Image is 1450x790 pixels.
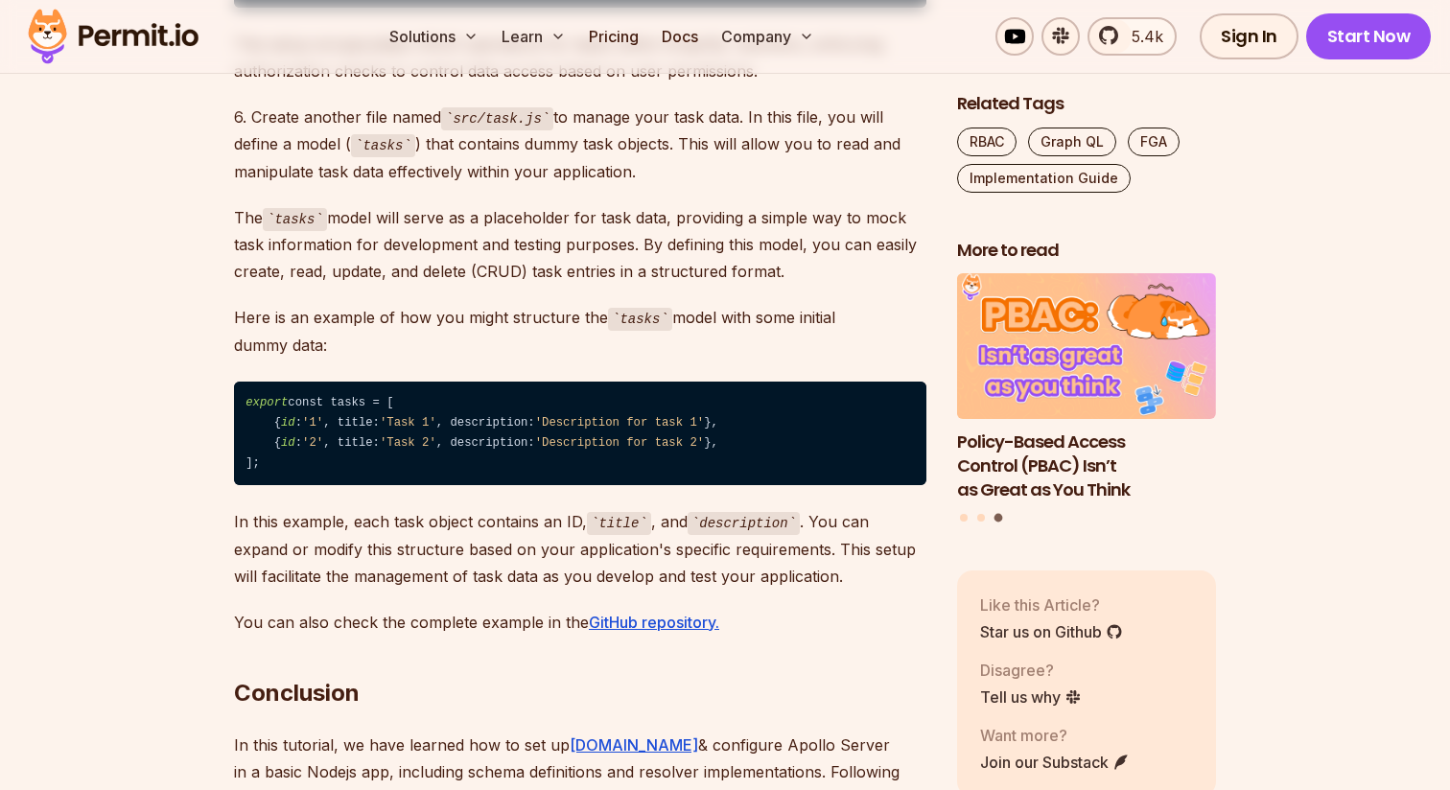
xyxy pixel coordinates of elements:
[1128,128,1180,156] a: FGA
[380,416,436,430] span: 'Task 1'
[263,208,327,231] code: tasks
[1120,25,1163,48] span: 5.4k
[980,724,1130,747] p: Want more?
[1306,13,1432,59] a: Start Now
[1087,17,1177,56] a: 5.4k
[977,514,985,522] button: Go to slide 2
[960,514,968,522] button: Go to slide 1
[535,416,704,430] span: 'Description for task 1'
[980,620,1123,643] a: Star us on Github
[608,308,672,331] code: tasks
[570,735,698,755] a: [DOMAIN_NAME]
[234,204,926,286] p: The model will serve as a placeholder for task data, providing a simple way to mock task informat...
[351,134,415,157] code: tasks
[1200,13,1298,59] a: Sign In
[980,593,1123,616] p: Like this Article?
[957,92,1216,116] h2: Related Tags
[234,508,926,590] p: In this example, each task object contains an ID, , and . You can expand or modify this structure...
[713,17,822,56] button: Company
[441,107,553,130] code: src/task.js
[957,274,1216,502] li: 3 of 3
[957,274,1216,525] div: Posts
[581,17,646,56] a: Pricing
[234,104,926,185] p: 6. Create another file named to manage your task data. In this file, you will define a model ( ) ...
[19,4,207,69] img: Permit logo
[980,659,1082,682] p: Disagree?
[957,274,1216,502] a: Policy-Based Access Control (PBAC) Isn’t as Great as You ThinkPolicy-Based Access Control (PBAC) ...
[589,613,719,632] a: GitHub repository.
[587,512,651,535] code: title
[234,609,926,636] p: You can also check the complete example in the
[688,512,800,535] code: description
[234,304,926,359] p: Here is an example of how you might structure the model with some initial dummy data:
[302,436,323,450] span: '2'
[980,751,1130,774] a: Join our Substack
[494,17,573,56] button: Learn
[980,685,1082,709] a: Tell us why
[281,416,295,430] span: id
[281,436,295,450] span: id
[957,239,1216,263] h2: More to read
[234,601,926,709] h2: Conclusion
[654,17,706,56] a: Docs
[246,396,288,409] span: export
[957,274,1216,420] img: Policy-Based Access Control (PBAC) Isn’t as Great as You Think
[535,436,704,450] span: 'Description for task 2'
[994,514,1002,523] button: Go to slide 3
[234,382,926,486] code: const tasks = [ { : , title: , description: }, { : , title: , description: }, ];
[957,128,1017,156] a: RBAC
[957,164,1131,193] a: Implementation Guide
[382,17,486,56] button: Solutions
[957,430,1216,501] h3: Policy-Based Access Control (PBAC) Isn’t as Great as You Think
[1028,128,1116,156] a: Graph QL
[302,416,323,430] span: '1'
[380,436,436,450] span: 'Task 2'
